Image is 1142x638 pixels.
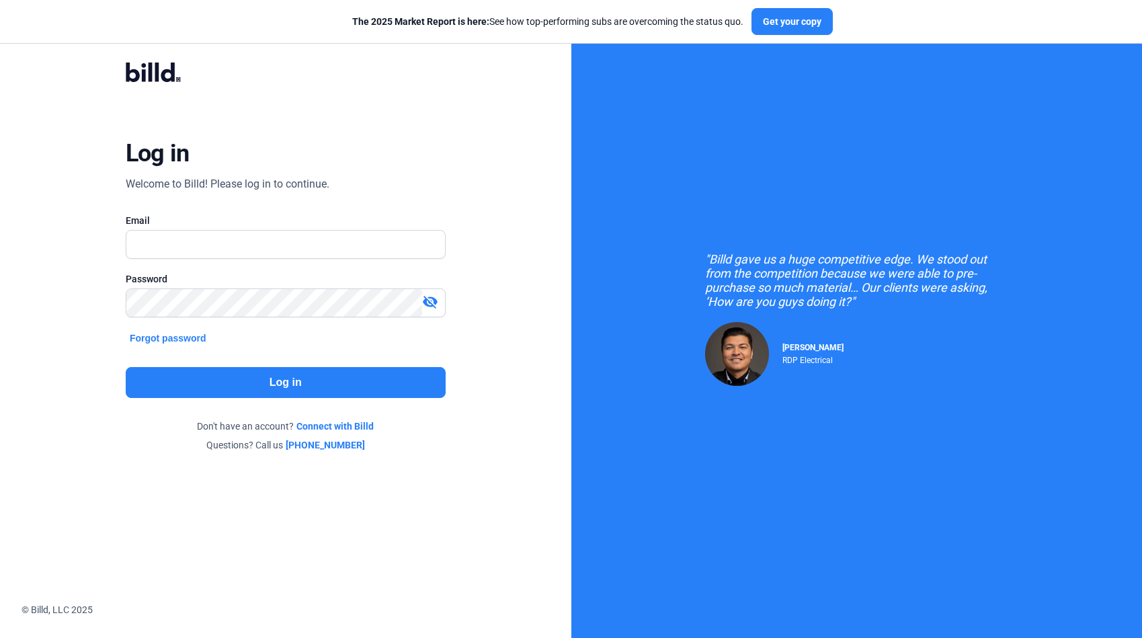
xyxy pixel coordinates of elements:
div: Log in [126,138,190,168]
span: The 2025 Market Report is here: [352,16,489,27]
div: Questions? Call us [126,438,446,452]
button: Log in [126,367,446,398]
div: Email [126,214,446,227]
a: [PHONE_NUMBER] [286,438,365,452]
div: RDP Electrical [782,352,844,365]
div: See how top-performing subs are overcoming the status quo. [352,15,743,28]
mat-icon: visibility_off [422,294,438,310]
div: Don't have an account? [126,420,446,433]
button: Get your copy [751,8,833,35]
span: [PERSON_NAME] [782,343,844,352]
button: Forgot password [126,331,210,346]
img: Raul Pacheco [705,322,769,386]
div: Welcome to Billd! Please log in to continue. [126,176,329,192]
div: Password [126,272,446,286]
div: "Billd gave us a huge competitive edge. We stood out from the competition because we were able to... [705,252,1008,309]
a: Connect with Billd [296,420,374,433]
